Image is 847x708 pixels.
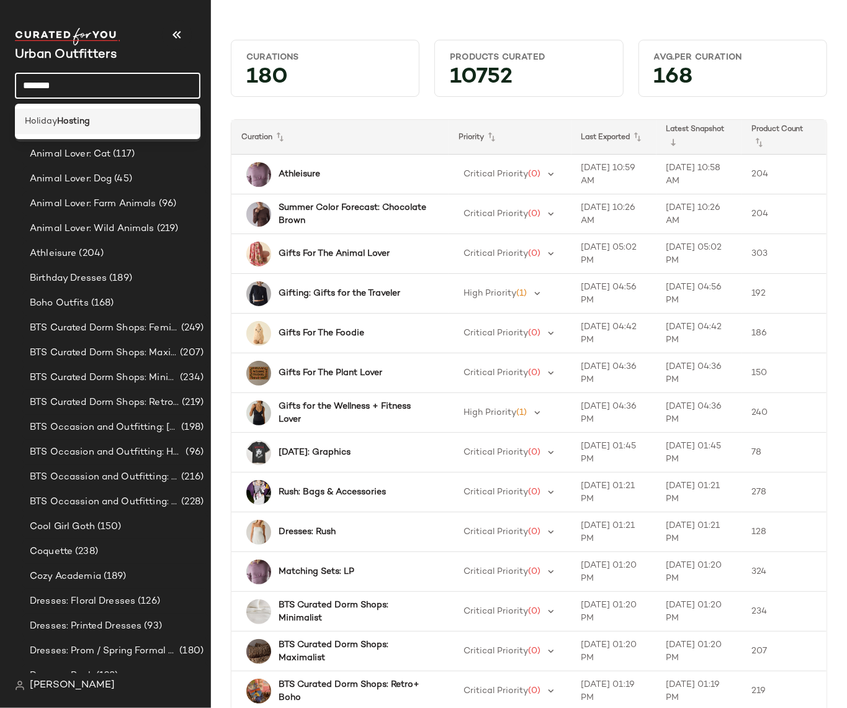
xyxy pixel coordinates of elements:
[25,115,57,128] span: Holiday
[571,234,657,274] td: [DATE] 05:02 PM
[179,420,204,435] span: (198)
[464,170,528,179] span: Critical Priority
[528,368,540,378] span: (0)
[657,473,742,512] td: [DATE] 01:21 PM
[95,520,122,534] span: (150)
[30,495,179,509] span: BTS Occassion and Outfitting: First Day Fits
[657,353,742,393] td: [DATE] 04:36 PM
[246,321,271,346] img: 105412951_224_b
[246,242,271,266] img: 99443566_066_b
[528,488,540,497] span: (0)
[464,647,528,656] span: Critical Priority
[279,168,320,181] b: Athleisure
[107,271,132,286] span: (189)
[654,52,812,63] div: Avg.per Curation
[155,222,179,236] span: (219)
[449,120,571,155] th: Priority
[30,594,135,609] span: Dresses: Floral Dresses
[177,346,204,360] span: (207)
[246,202,271,227] img: 102270691_020_b
[236,68,414,91] div: 180
[246,480,271,505] img: 101623874_062_b
[30,396,179,410] span: BTS Curated Dorm Shops: Retro+ Boho
[528,209,540,219] span: (0)
[246,401,271,425] img: 102259140_001_b
[279,678,426,704] b: BTS Curated Dorm Shops: Retro+ Boho
[528,170,540,179] span: (0)
[657,120,742,155] th: Latest Snapshot
[76,247,104,261] span: (204)
[179,470,204,484] span: (216)
[440,68,617,91] div: 10752
[742,592,827,632] td: 234
[246,560,271,584] img: 102152303_061_b
[30,644,177,658] span: Dresses: Prom / Spring Formal Outfitting
[231,120,449,155] th: Curation
[464,329,528,338] span: Critical Priority
[464,607,528,616] span: Critical Priority
[179,321,204,335] span: (249)
[30,371,177,385] span: BTS Curated Dorm Shops: Minimalist
[742,155,827,194] td: 204
[30,147,110,161] span: Animal Lover: Cat
[742,120,827,155] th: Product Count
[571,552,657,592] td: [DATE] 01:20 PM
[279,525,336,538] b: Dresses: Rush
[30,172,112,186] span: Animal Lover: Dog
[246,599,271,624] img: 68846146_011_b
[30,222,155,236] span: Animal Lover: Wild Animals
[464,527,528,537] span: Critical Priority
[94,669,119,683] span: (128)
[246,281,271,306] img: 102152303_001_b
[742,632,827,671] td: 207
[101,570,127,584] span: (189)
[246,679,271,704] img: 103681524_000_b
[742,234,827,274] td: 303
[571,314,657,353] td: [DATE] 04:42 PM
[279,247,390,260] b: Gifts For The Animal Lover
[141,619,162,633] span: (93)
[30,619,141,633] span: Dresses: Printed Dresses
[571,353,657,393] td: [DATE] 04:36 PM
[742,512,827,552] td: 128
[571,632,657,671] td: [DATE] 01:20 PM
[57,115,90,128] b: Hosting
[15,28,120,45] img: cfy_white_logo.C9jOOHJF.svg
[742,393,827,433] td: 240
[179,495,204,509] span: (228)
[30,520,95,534] span: Cool Girl Goth
[30,296,89,311] span: Boho Outfits
[571,274,657,314] td: [DATE] 04:56 PM
[528,249,540,258] span: (0)
[30,669,94,683] span: Dresses: Rush
[15,681,25,691] img: svg%3e
[464,567,528,576] span: Critical Priority
[571,155,657,194] td: [DATE] 10:59 AM
[279,638,426,665] b: BTS Curated Dorm Shops: Maximalist
[742,473,827,512] td: 278
[464,368,528,378] span: Critical Priority
[571,592,657,632] td: [DATE] 01:20 PM
[742,314,827,353] td: 186
[177,644,204,658] span: (180)
[742,353,827,393] td: 150
[30,346,177,360] span: BTS Curated Dorm Shops: Maximalist
[246,162,271,187] img: 102152303_061_b
[30,445,183,460] span: BTS Occasion and Outfitting: Homecoming Dresses
[464,209,528,219] span: Critical Priority
[30,545,73,559] span: Coquette
[279,366,382,379] b: Gifts For The Plant Lover
[657,592,742,632] td: [DATE] 01:20 PM
[15,48,117,61] span: Current Company Name
[30,247,76,261] span: Athleisure
[657,393,742,433] td: [DATE] 04:36 PM
[246,639,271,664] img: 97256739_070_b
[30,321,179,335] span: BTS Curated Dorm Shops: Feminine
[30,420,179,435] span: BTS Occasion and Outfitting: [PERSON_NAME] to Party
[657,512,742,552] td: [DATE] 01:21 PM
[657,433,742,473] td: [DATE] 01:45 PM
[246,440,271,465] img: 103293601_001_b
[279,327,364,340] b: Gifts For The Foodie
[246,361,271,386] img: 99508525_111_b
[30,570,101,584] span: Cozy Academia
